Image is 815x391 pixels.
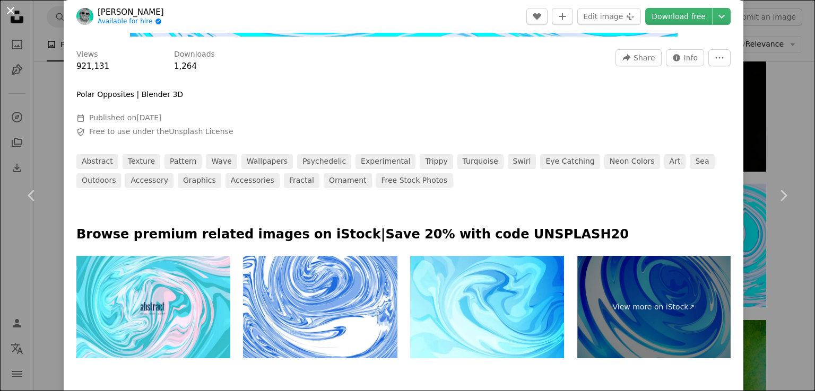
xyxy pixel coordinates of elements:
[751,145,815,246] a: Next
[457,154,504,169] a: turquoise
[526,8,548,25] button: Like
[178,173,221,188] a: graphics
[241,154,293,169] a: wallpapers
[76,49,98,60] h3: Views
[708,49,731,66] button: More Actions
[645,8,712,25] a: Download free
[174,61,197,71] span: 1,264
[76,154,118,169] a: abstract
[76,90,183,100] p: Polar Opposites | Blender 3D
[356,154,415,169] a: experimental
[577,256,731,359] a: View more on iStock↗
[76,61,109,71] span: 921,131
[76,256,230,359] img: Light blue watercolor fluid painting vector design card.
[297,154,351,169] a: psychedelic
[98,7,164,17] a: [PERSON_NAME]
[243,256,397,359] img: Fluid art. Modern artwork background. Mixture of acrylic paints. Abstract liquid painting marble ...
[174,49,215,60] h3: Downloads
[376,173,453,188] a: Free stock photos
[89,127,233,137] span: Free to use under the
[226,173,280,188] a: accessories
[634,50,655,66] span: Share
[508,154,536,169] a: swirl
[552,8,573,25] button: Add to Collection
[98,17,164,26] a: Available for hire
[664,154,686,169] a: art
[615,49,661,66] button: Share this image
[169,127,233,136] a: Unsplash License
[666,49,705,66] button: Stats about this image
[206,154,237,169] a: wave
[604,154,660,169] a: neon colors
[324,173,372,188] a: ornament
[284,173,319,188] a: fractal
[713,8,731,25] button: Choose download size
[125,173,174,188] a: accessory
[76,226,731,243] p: Browse premium related images on iStock | Save 20% with code UNSPLASH20
[136,113,161,122] time: March 11, 2025 at 3:54:20 PM GMT+1
[76,8,93,25] img: Go to Logan Voss's profile
[123,154,160,169] a: texture
[684,50,698,66] span: Info
[540,154,600,169] a: eye catching
[420,154,453,169] a: trippy
[89,113,162,122] span: Published on
[577,8,641,25] button: Edit image
[410,256,564,359] img: Liquid wave, water surf textured concept abstract background vector illustration
[76,173,121,188] a: outdoors
[164,154,202,169] a: pattern
[690,154,714,169] a: sea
